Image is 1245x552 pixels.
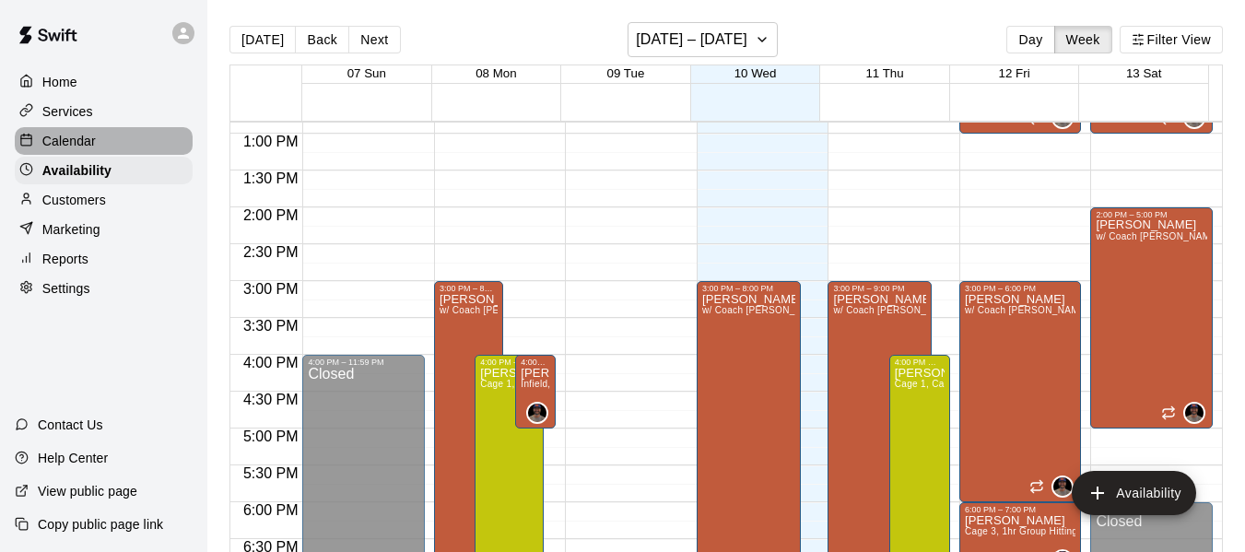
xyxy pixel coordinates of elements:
button: 13 Sat [1126,66,1162,80]
span: Infield, Cage 1, Cage 2, Cage 3 [521,379,659,389]
span: 3:00 PM [239,281,303,297]
span: w/ Coach [PERSON_NAME], Cage 3 [833,305,994,315]
div: 3:00 PM – 6:00 PM: Available [959,281,1082,502]
p: Help Center [38,449,108,467]
div: 2:00 PM – 5:00 PM [1096,210,1207,219]
div: 3:00 PM – 9:00 PM [833,284,926,293]
button: [DATE] [229,26,296,53]
p: Availability [42,161,112,180]
span: Cage 1, Cage 2, Cage 3 [480,379,586,389]
span: Recurring availability [1029,479,1044,494]
a: Settings [15,275,193,302]
p: Marketing [42,220,100,239]
div: 4:00 PM – 9:00 PM [480,358,538,367]
span: 5:00 PM [239,429,303,444]
div: 4:00 PM – 5:00 PM [521,358,550,367]
button: [DATE] – [DATE] [628,22,778,57]
a: Home [15,68,193,96]
button: 12 Fri [999,66,1030,80]
p: Settings [42,279,90,298]
span: Cage 1, Cage 2, Cage 3 [895,379,1001,389]
button: 08 Mon [476,66,516,80]
a: Marketing [15,216,193,243]
button: 09 Tue [607,66,645,80]
div: 4:00 PM – 11:59 PM [308,358,419,367]
div: 4:00 PM – 5:00 PM: Available [515,355,556,429]
h6: [DATE] – [DATE] [636,27,747,53]
span: Cage 3, 1hr Group Hitting [965,526,1077,536]
div: 6:00 PM – 7:00 PM [965,505,1076,514]
div: 3:00 PM – 8:00 PM [440,284,498,293]
span: 2:00 PM [239,207,303,223]
div: 3:00 PM – 8:00 PM [702,284,795,293]
button: Next [348,26,400,53]
button: 11 Thu [865,66,903,80]
span: w/ Coach [PERSON_NAME], Cage 3 [965,305,1126,315]
span: 1:30 PM [239,170,303,186]
button: Week [1054,26,1112,53]
span: 2:30 PM [239,244,303,260]
div: 3:00 PM – 6:00 PM [965,284,1076,293]
span: 5:30 PM [239,465,303,481]
p: Services [42,102,93,121]
div: Allen Quinney [1183,402,1205,424]
span: 1:00 PM [239,134,303,149]
span: Recurring availability [1161,405,1176,420]
p: Copy public page link [38,515,163,534]
span: 4:00 PM [239,355,303,370]
button: Back [295,26,349,53]
a: Services [15,98,193,125]
a: Reports [15,245,193,273]
p: View public page [38,482,137,500]
span: w/ Coach [PERSON_NAME], Cage 3 [702,305,863,315]
span: 4:30 PM [239,392,303,407]
img: Allen Quinney [1053,477,1072,496]
span: 3:30 PM [239,318,303,334]
span: 6:00 PM [239,502,303,518]
p: Reports [42,250,88,268]
a: Calendar [15,127,193,155]
div: 2:00 PM – 5:00 PM: Available [1090,207,1213,429]
p: Contact Us [38,416,103,434]
div: Allen Quinney [1051,476,1074,498]
button: Day [1006,26,1054,53]
button: Filter View [1120,26,1223,53]
div: Allen Quinney [526,402,548,424]
div: 4:00 PM – 9:00 PM [895,358,945,367]
button: 10 Wed [734,66,777,80]
a: Availability [15,157,193,184]
a: Customers [15,186,193,214]
p: Calendar [42,132,96,150]
button: 07 Sun [347,66,386,80]
p: Home [42,73,77,91]
img: Allen Quinney [1185,404,1204,422]
span: w/ Coach [PERSON_NAME], Cage 3 [440,305,601,315]
img: Allen Quinney [528,404,546,422]
button: add [1072,471,1196,515]
p: Customers [42,191,106,209]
